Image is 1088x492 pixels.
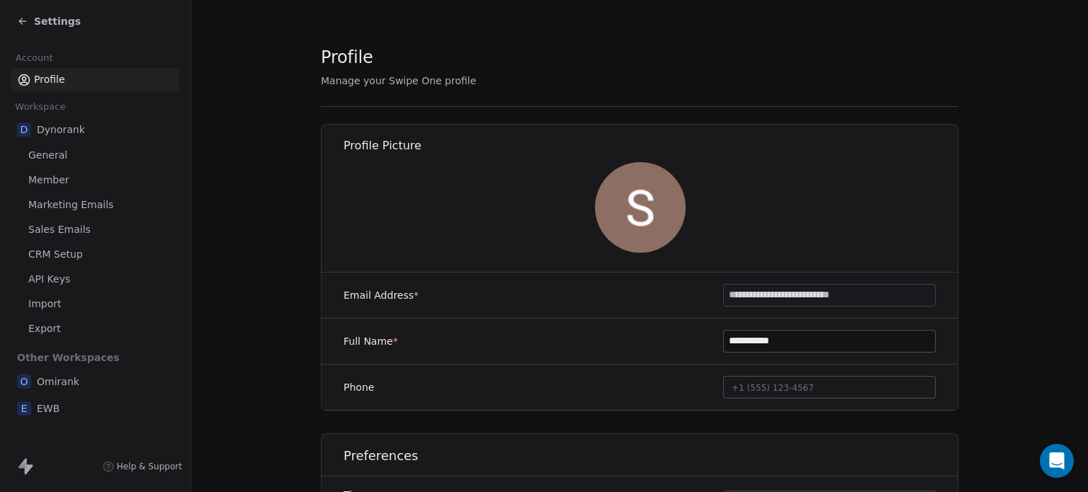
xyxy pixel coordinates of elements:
span: Workspace [9,96,72,118]
label: Full Name [344,334,398,348]
span: Dynorank [37,122,85,137]
a: Settings [17,14,81,28]
img: giaR4lctT0idw8jer3hs91meaW8LnoZWfNHfRKleEfU [595,162,686,253]
span: O [17,374,31,389]
a: Import [11,292,179,316]
a: Marketing Emails [11,193,179,217]
span: E [17,401,31,416]
span: Sales Emails [28,222,91,237]
a: Sales Emails [11,218,179,241]
label: Email Address [344,288,419,302]
a: Member [11,168,179,192]
span: Marketing Emails [28,198,113,212]
div: Open Intercom Messenger [1040,444,1074,478]
span: Settings [34,14,81,28]
span: Manage your Swipe One profile [321,75,476,86]
span: Profile [321,47,373,68]
span: Profile [34,72,65,87]
button: +1 (555) 123-4567 [723,376,936,399]
h1: Preferences [344,447,959,464]
span: Account [9,47,59,69]
span: +1 (555) 123-4567 [732,383,814,393]
span: General [28,148,67,163]
span: Member [28,173,69,188]
a: Help & Support [103,461,182,472]
span: Help & Support [117,461,182,472]
a: General [11,144,179,167]
span: Import [28,297,61,311]
a: CRM Setup [11,243,179,266]
a: Profile [11,68,179,91]
label: Phone [344,380,374,394]
span: EWB [37,401,59,416]
span: Omirank [37,374,79,389]
span: CRM Setup [28,247,83,262]
span: API Keys [28,272,70,287]
span: Export [28,321,61,336]
h1: Profile Picture [344,138,959,154]
span: Other Workspaces [11,346,125,369]
span: D [17,122,31,137]
a: Export [11,317,179,341]
a: API Keys [11,268,179,291]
